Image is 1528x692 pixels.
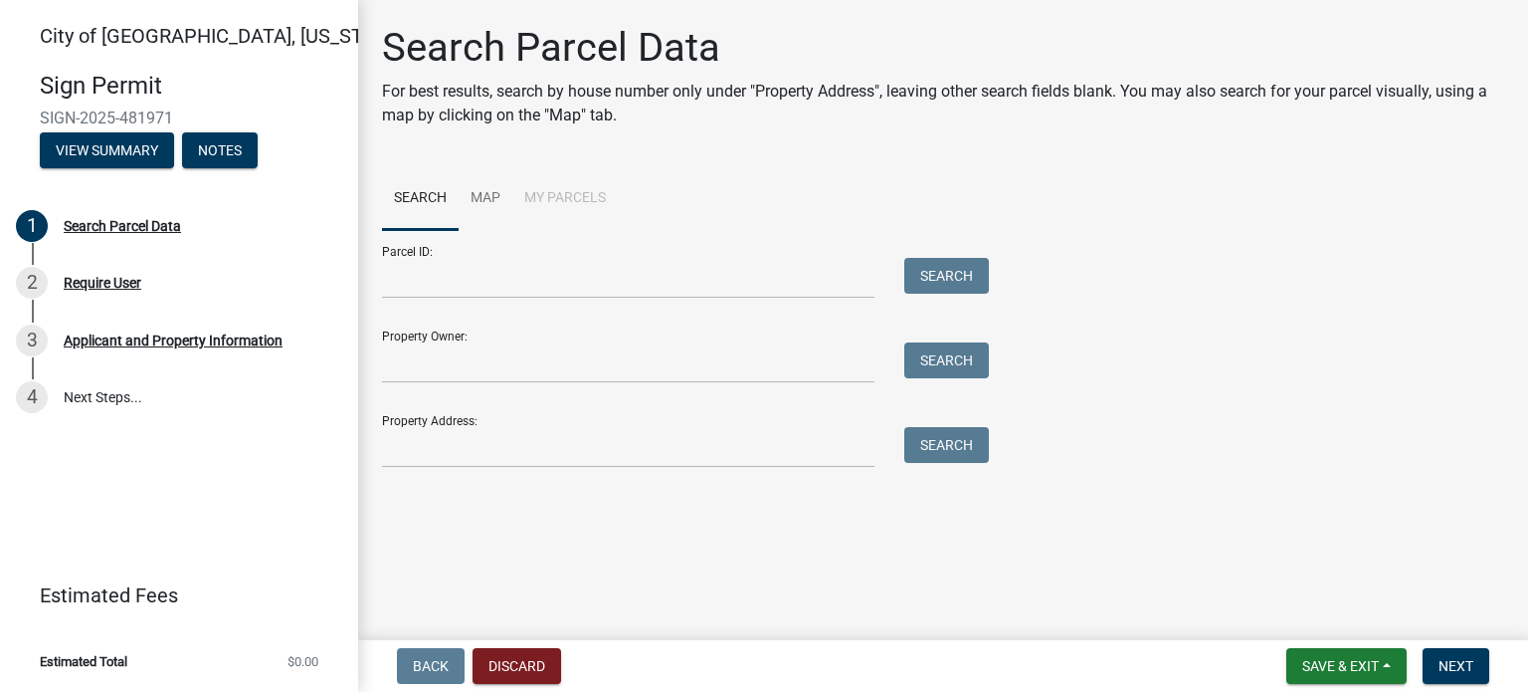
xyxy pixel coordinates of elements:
div: 1 [16,210,48,242]
button: Search [904,343,989,378]
h4: Sign Permit [40,72,342,101]
span: Save & Exit [1302,658,1379,674]
div: Applicant and Property Information [64,334,283,347]
div: 4 [16,381,48,413]
wm-modal-confirm: Notes [182,143,258,159]
button: Next [1423,648,1489,684]
div: 2 [16,267,48,299]
span: City of [GEOGRAPHIC_DATA], [US_STATE] [40,24,402,48]
button: Search [904,258,989,294]
div: Search Parcel Data [64,219,181,233]
div: 3 [16,325,48,356]
span: Estimated Total [40,655,127,668]
button: Back [397,648,465,684]
span: SIGN-2025-481971 [40,109,318,127]
div: Require User [64,276,141,290]
button: View Summary [40,132,174,168]
span: Next [1438,658,1473,674]
button: Discard [473,648,561,684]
button: Notes [182,132,258,168]
p: For best results, search by house number only under "Property Address", leaving other search fiel... [382,80,1504,127]
wm-modal-confirm: Summary [40,143,174,159]
a: Estimated Fees [16,576,326,615]
span: Back [413,658,449,674]
button: Save & Exit [1286,648,1407,684]
button: Search [904,427,989,463]
a: Map [459,167,512,231]
h1: Search Parcel Data [382,24,1504,72]
span: $0.00 [287,655,318,668]
a: Search [382,167,459,231]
